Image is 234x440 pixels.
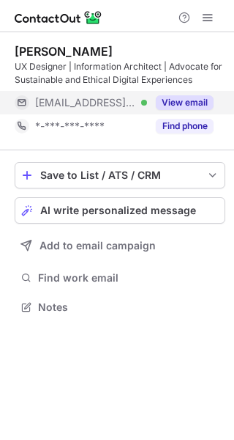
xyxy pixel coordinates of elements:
button: save-profile-one-click [15,162,225,188]
div: [PERSON_NAME] [15,44,113,59]
button: Reveal Button [156,95,214,110]
span: AI write personalized message [40,205,196,216]
span: Notes [38,301,219,314]
img: ContactOut v5.3.10 [15,9,102,26]
button: Notes [15,297,225,318]
span: Add to email campaign [39,240,156,252]
span: Find work email [38,271,219,285]
button: Reveal Button [156,119,214,133]
button: Add to email campaign [15,232,225,259]
button: Find work email [15,268,225,288]
div: Save to List / ATS / CRM [40,169,200,181]
span: [EMAIL_ADDRESS][DOMAIN_NAME] [35,96,136,109]
div: UX Designer | Information Architect | Advocate for Sustainable and Ethical Digital Experiences [15,60,225,87]
button: AI write personalized message [15,197,225,224]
